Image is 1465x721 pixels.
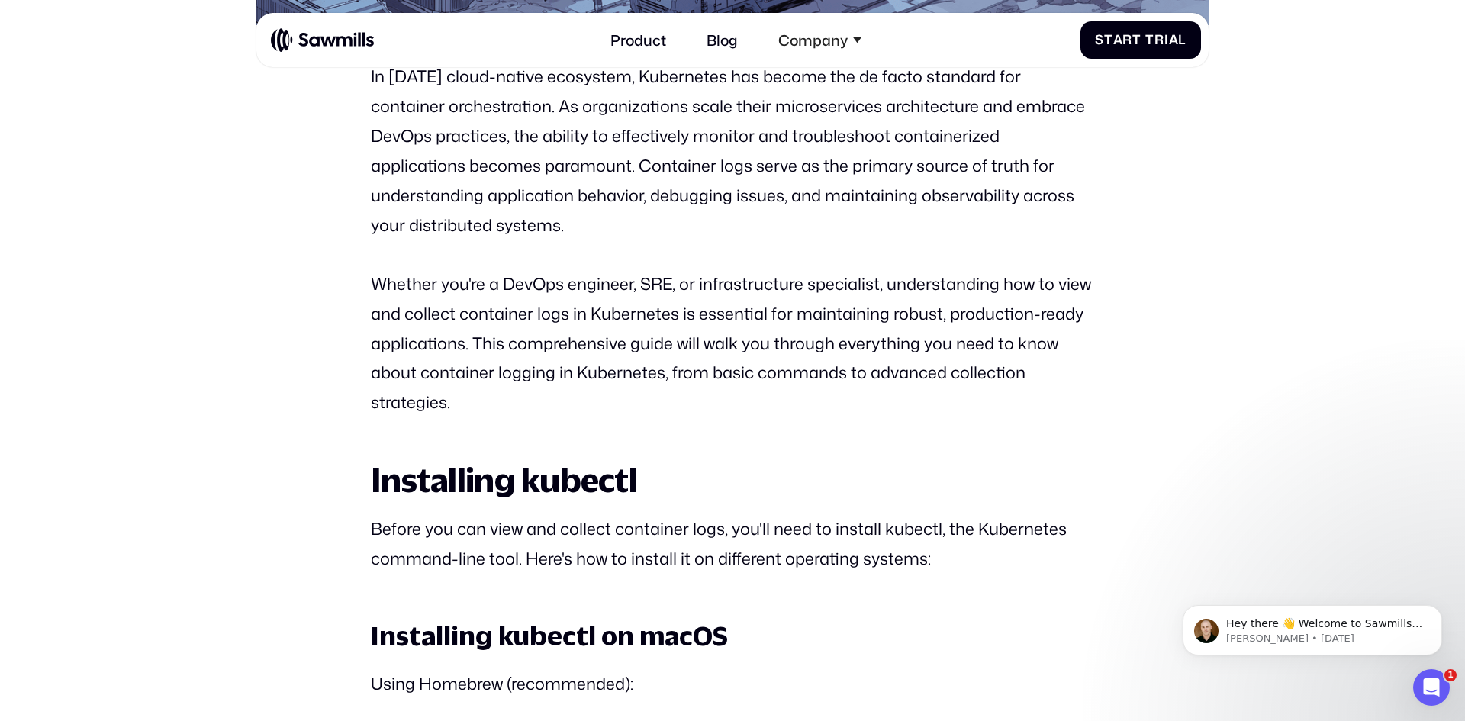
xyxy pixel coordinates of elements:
iframe: Intercom live chat [1413,669,1450,706]
a: Blog [696,20,749,60]
div: Company [767,20,872,60]
span: S [1095,32,1104,47]
span: a [1113,32,1123,47]
span: r [1154,32,1164,47]
p: Using Homebrew (recommended): [371,669,1094,699]
span: T [1145,32,1154,47]
span: a [1169,32,1179,47]
a: StartTrial [1080,21,1202,59]
span: r [1122,32,1132,47]
span: 1 [1444,669,1457,681]
span: i [1164,32,1169,47]
span: l [1178,32,1186,47]
iframe: Intercom notifications message [1160,573,1465,680]
a: Product [600,20,678,60]
p: Before you can view and collect container logs, you'll need to install kubectl, the Kubernetes co... [371,514,1094,574]
div: Company [778,31,848,49]
h3: Installing kubectl on macOS [371,618,1094,653]
span: t [1132,32,1141,47]
span: t [1104,32,1113,47]
h2: Installing kubectl [371,462,1094,498]
p: In [DATE] cloud-native ecosystem, Kubernetes has become the de facto standard for container orche... [371,62,1094,240]
p: Whether you're a DevOps engineer, SRE, or infrastructure specialist, understanding how to view an... [371,269,1094,417]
